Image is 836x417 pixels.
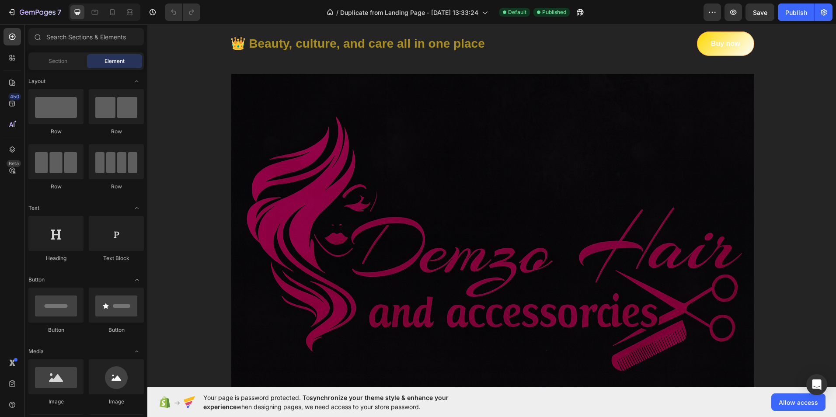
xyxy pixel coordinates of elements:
span: Toggle open [130,201,144,215]
span: Text [28,204,39,212]
button: Publish [778,3,815,21]
div: Row [89,183,144,191]
span: Media [28,347,44,355]
span: Section [49,57,67,65]
div: Image [28,398,84,406]
div: Row [28,128,84,136]
span: Toggle open [130,74,144,88]
span: Button [28,276,45,284]
span: Element [104,57,125,65]
button: Allow access [771,393,826,411]
span: Save [753,9,767,16]
span: Allow access [779,398,818,407]
span: Published [542,8,566,16]
button: 7 [3,3,65,21]
div: Image [89,398,144,406]
div: Open Intercom Messenger [806,374,827,395]
iframe: Design area [147,24,836,387]
span: Duplicate from Landing Page - [DATE] 13:33:24 [340,8,478,17]
div: Beta [7,160,21,167]
button: Save [745,3,774,21]
span: Default [508,8,526,16]
div: Row [28,183,84,191]
div: Button [28,326,84,334]
p: 7 [57,7,61,17]
img: Alt Image [84,49,607,398]
span: Toggle open [130,344,144,358]
input: Search Sections & Elements [28,28,144,45]
div: Text Block [89,254,144,262]
div: Heading [28,254,84,262]
div: 450 [8,93,21,100]
div: Undo/Redo [165,3,200,21]
span: Toggle open [130,273,144,287]
div: Row [89,128,144,136]
div: Publish [785,8,807,17]
span: / [336,8,338,17]
span: Layout [28,77,45,85]
span: Your page is password protected. To when designing pages, we need access to your store password. [203,393,483,411]
div: Button [89,326,144,334]
span: synchronize your theme style & enhance your experience [203,394,449,410]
